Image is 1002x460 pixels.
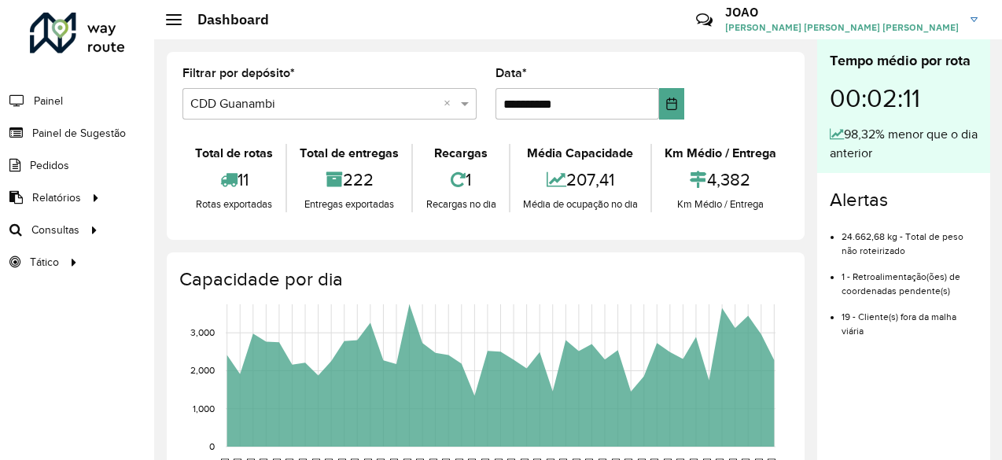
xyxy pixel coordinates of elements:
label: Data [495,64,527,83]
li: 24.662,68 kg - Total de peso não roteirizado [842,218,978,258]
div: Entregas exportadas [291,197,407,212]
div: Recargas [417,144,504,163]
span: Pedidos [30,157,69,174]
span: Tático [30,254,59,270]
label: Filtrar por depósito [182,64,295,83]
div: Média de ocupação no dia [514,197,647,212]
div: Km Médio / Entrega [656,197,785,212]
text: 3,000 [190,327,215,337]
li: 19 - Cliente(s) fora da malha viária [842,298,978,338]
span: Relatórios [32,190,81,206]
div: Tempo médio por rota [830,50,978,72]
div: 4,382 [656,163,785,197]
text: 0 [209,441,215,451]
h4: Alertas [830,189,978,212]
h2: Dashboard [182,11,269,28]
div: 1 [417,163,504,197]
div: 00:02:11 [830,72,978,125]
h4: Capacidade por dia [179,268,789,291]
a: Contato Rápido [687,3,721,37]
button: Choose Date [659,88,684,120]
li: 1 - Retroalimentação(ões) de coordenadas pendente(s) [842,258,978,298]
div: 11 [186,163,282,197]
div: 222 [291,163,407,197]
span: Consultas [31,222,79,238]
span: Painel de Sugestão [32,125,126,142]
div: Total de rotas [186,144,282,163]
div: 98,32% menor que o dia anterior [830,125,978,163]
div: Média Capacidade [514,144,647,163]
span: Clear all [444,94,457,113]
div: 207,41 [514,163,647,197]
div: Rotas exportadas [186,197,282,212]
text: 1,000 [193,403,215,414]
span: Painel [34,93,63,109]
div: Km Médio / Entrega [656,144,785,163]
text: 2,000 [190,366,215,376]
span: [PERSON_NAME] [PERSON_NAME] [PERSON_NAME] [725,20,959,35]
div: Total de entregas [291,144,407,163]
h3: JOAO [725,5,959,20]
div: Recargas no dia [417,197,504,212]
